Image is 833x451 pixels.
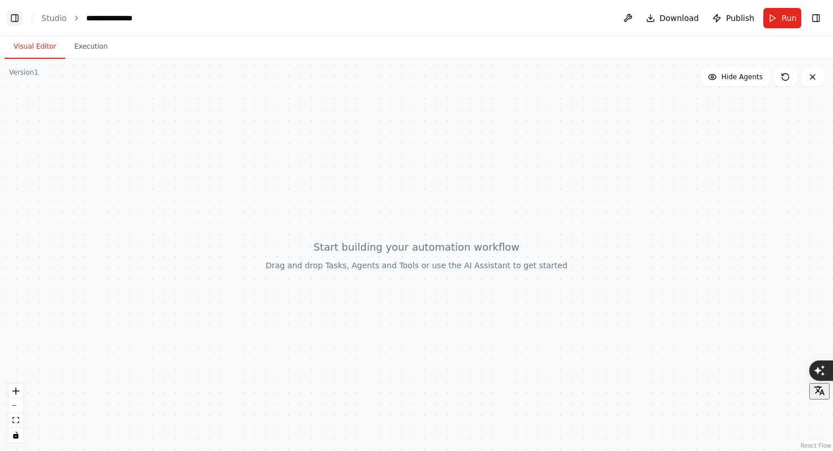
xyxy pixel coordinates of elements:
[660,12,699,24] span: Download
[65,35,117,59] button: Execution
[781,12,797,24] span: Run
[8,384,23,443] div: React Flow controls
[41,14,67,23] a: Studio
[9,68,39,77] div: Version 1
[708,8,759,28] button: Publish
[763,8,801,28] button: Run
[641,8,704,28] button: Download
[801,443,831,449] a: React Flow attribution
[8,384,23,398] button: zoom in
[8,413,23,428] button: fit view
[808,10,824,26] button: Hide right sidebar
[8,398,23,413] button: zoom out
[5,35,65,59] button: Visual Editor
[41,12,144,24] nav: breadcrumb
[7,10,23,26] button: Show left sidebar
[8,428,23,443] button: toggle interactivity
[701,68,770,86] button: Hide Agents
[721,72,763,81] span: Hide Agents
[726,12,754,24] span: Publish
